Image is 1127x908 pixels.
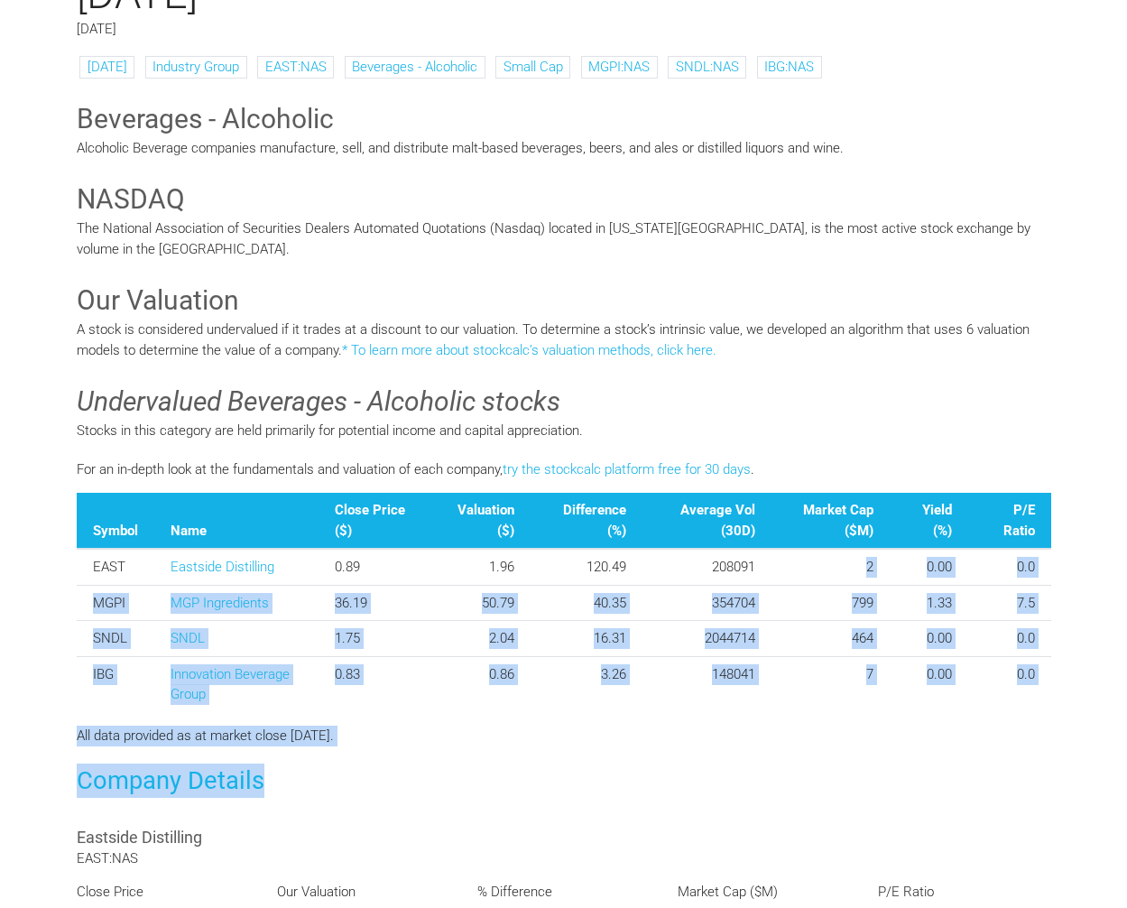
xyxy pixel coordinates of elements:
p: A stock is considered undervalued if it trades at a discount to our valuation. To determine a sto... [77,320,1051,360]
a: Beverages - Alcoholic [352,59,477,75]
td: 464 [771,621,891,657]
td: 1.75 [319,621,427,657]
div: All data provided as at market close [DATE]. [63,726,1065,746]
a: Innovation Beverage Group [171,666,290,703]
p: Market Cap ($M) [678,882,851,903]
td: 1.96 [427,549,531,585]
td: SNDL [77,621,154,657]
h3: Eastside Distilling [77,826,1051,848]
td: 16.31 [531,621,642,657]
p: Close Price [77,882,250,903]
a: SNDL:NAS [676,59,739,75]
td: 0.0 [968,549,1050,585]
td: 354704 [642,585,771,621]
p: The National Association of Securities Dealers Automated Quotations (Nasdaq) located in [US_STATE... [77,218,1051,259]
td: 208091 [642,549,771,585]
th: Difference (%) [531,493,642,549]
th: Close Price ($) [319,493,427,549]
a: SNDL [171,630,205,646]
a: To learn more about stockcalc’s valuation methods, click here. [351,342,716,358]
td: 0.00 [890,621,968,657]
p: For an in-depth look at the fundamentals and valuation of each company, . [77,459,1051,480]
th: Market Cap ($M) [771,493,891,549]
h3: Company Details [77,764,1051,798]
h3: Beverages - Alcoholic [77,100,1051,138]
td: 50.79 [427,585,531,621]
td: EAST [77,549,154,585]
th: Name [154,493,319,549]
td: 0.00 [890,656,968,712]
a: MGPI:NAS [588,59,650,75]
p: Our Valuation [277,882,450,903]
p: P/E Ratio [878,882,1051,903]
td: 120.49 [531,549,642,585]
h3: Undervalued Beverages - Alcoholic stocks [77,383,1051,421]
td: 2044714 [642,621,771,657]
td: 36.19 [319,585,427,621]
a: IBG:NAS [764,59,814,75]
td: 0.89 [319,549,427,585]
td: 7.5 [968,585,1050,621]
td: 40.35 [531,585,642,621]
td: 0.86 [427,656,531,712]
span: EAST:NAS [77,850,138,866]
td: MGPI [77,585,154,621]
p: Stocks in this category are held primarily for potential income and capital appreciation. [77,421,1051,441]
a: Small Cap [503,59,563,75]
th: Yield (%) [890,493,968,549]
p: Alcoholic Beverage companies manufacture, sell, and distribute malt-based beverages, beers, and a... [77,138,1051,159]
td: 0.0 [968,621,1050,657]
td: 799 [771,585,891,621]
h3: NASDAQ [77,181,1051,218]
td: 7 [771,656,891,712]
td: 2 [771,549,891,585]
a: Eastside Distilling [171,559,274,575]
a: Industry Group [152,59,239,75]
td: 3.26 [531,656,642,712]
td: 1.33 [890,585,968,621]
th: P/E Ratio [968,493,1050,549]
a: [DATE] [88,59,127,75]
td: IBG [77,656,154,712]
a: EAST:NAS [265,59,327,75]
h3: Our Valuation [77,282,1051,320]
th: Symbol [77,493,154,549]
td: 0.00 [890,549,968,585]
td: 148041 [642,656,771,712]
td: 0.83 [319,656,427,712]
a: try the stockcalc platform free for 30 days [503,461,751,477]
th: Average Vol (30D) [642,493,771,549]
td: 0.0 [968,656,1050,712]
a: MGP Ingredients [171,595,269,611]
p: % Difference [477,882,651,903]
td: 2.04 [427,621,531,657]
th: Valuation ($) [427,493,531,549]
span: [DATE] [77,21,116,37]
